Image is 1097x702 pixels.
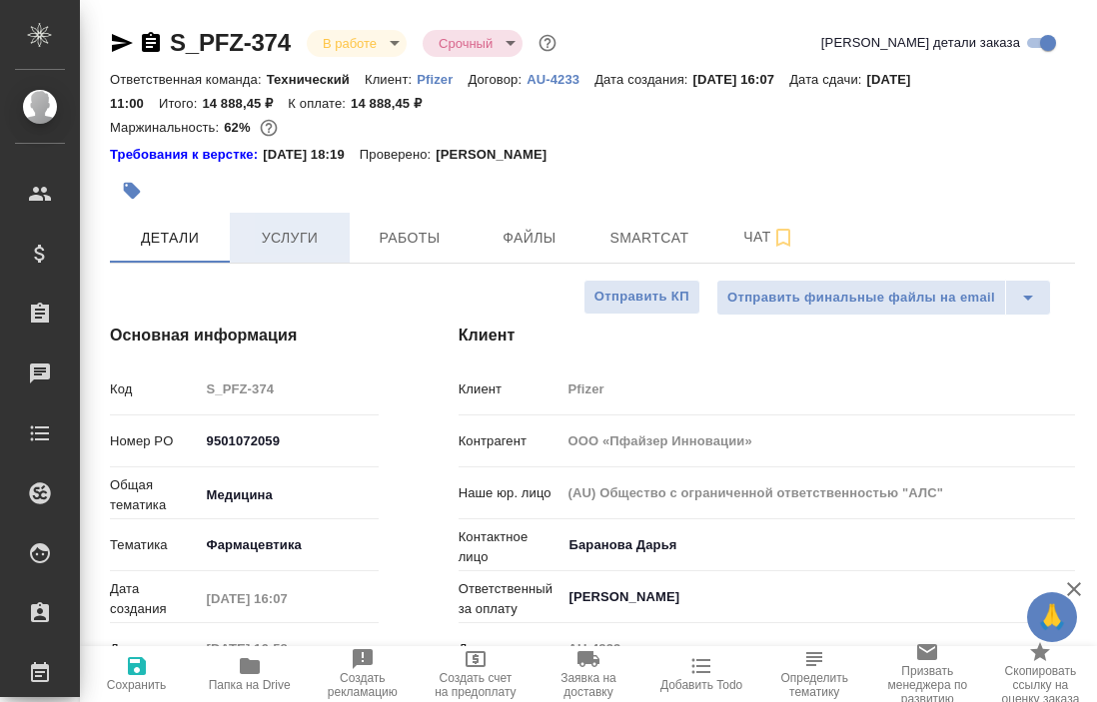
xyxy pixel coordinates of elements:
[417,70,468,87] a: Pfizer
[721,225,817,250] span: Чат
[535,30,560,56] button: Доп статусы указывают на важность/срочность заказа
[242,226,338,251] span: Услуги
[527,72,594,87] p: AU-4233
[601,226,697,251] span: Smartcat
[821,33,1020,53] span: [PERSON_NAME] детали заказа
[417,72,468,87] p: Pfizer
[1064,543,1068,547] button: Open
[482,226,577,251] span: Файлы
[306,646,419,702] button: Создать рекламацию
[459,431,561,451] p: Контрагент
[122,226,218,251] span: Детали
[594,72,692,87] p: Дата создания:
[159,96,202,111] p: Итого:
[209,678,291,692] span: Папка на Drive
[202,96,288,111] p: 14 888,45 ₽
[263,145,360,165] p: [DATE] 18:19
[716,280,1051,316] div: split button
[561,426,1075,455] input: Пустое поле
[770,671,859,699] span: Определить тематику
[693,72,790,87] p: [DATE] 16:07
[110,145,263,165] div: Нажми, чтобы открыть папку с инструкцией
[110,145,263,165] a: Требования к верстке:
[110,324,379,348] h4: Основная информация
[436,145,561,165] p: [PERSON_NAME]
[1035,596,1069,638] span: 🙏
[433,35,499,52] button: Срочный
[256,115,282,141] button: 4669.69 RUB;
[527,70,594,87] a: AU-4233
[459,324,1075,348] h4: Клиент
[80,646,193,702] button: Сохранить
[984,646,1097,702] button: Скопировать ссылку на оценку заказа
[110,169,154,213] button: Добавить тэг
[561,374,1075,403] input: Пустое поле
[224,120,255,135] p: 62%
[107,678,167,692] span: Сохранить
[318,671,407,699] span: Создать рекламацию
[200,478,381,512] div: Медицина
[110,120,224,135] p: Маржинальность:
[594,286,689,309] span: Отправить КП
[459,379,561,399] p: Клиент
[645,646,758,702] button: Добавить Todo
[110,72,267,87] p: Ответственная команда:
[1027,592,1077,642] button: 🙏
[110,31,134,55] button: Скопировать ссылку для ЯМессенджера
[459,483,561,503] p: Наше юр. лицо
[200,528,381,562] div: Фармацевтика
[362,226,458,251] span: Работы
[544,671,632,699] span: Заявка на доставку
[423,30,523,57] div: В работе
[110,431,200,451] p: Номер PO
[468,72,527,87] p: Договор:
[771,226,795,250] svg: Подписаться
[727,287,995,310] span: Отправить финальные файлы на email
[789,72,866,87] p: Дата сдачи:
[200,634,375,663] input: Пустое поле
[110,475,200,515] p: Общая тематика
[200,426,379,455] input: ✎ Введи что-нибудь
[110,639,200,659] p: Дата продажи
[431,671,520,699] span: Создать счет на предоплату
[110,535,200,555] p: Тематика
[317,35,383,52] button: В работе
[459,579,561,619] p: Ответственный за оплату
[758,646,871,702] button: Определить тематику
[351,96,437,111] p: 14 888,45 ₽
[267,72,365,87] p: Технический
[365,72,417,87] p: Клиент:
[660,678,742,692] span: Добавить Todo
[110,379,200,399] p: Код
[532,646,644,702] button: Заявка на доставку
[459,639,561,659] p: Договор
[871,646,984,702] button: Призвать менеджера по развитию
[583,280,700,315] button: Отправить КП
[170,29,291,56] a: S_PFZ-374
[307,30,407,57] div: В работе
[419,646,532,702] button: Создать счет на предоплату
[193,646,306,702] button: Папка на Drive
[561,634,1075,663] input: Пустое поле
[716,280,1006,316] button: Отправить финальные файлы на email
[200,374,379,403] input: Пустое поле
[459,527,561,567] p: Контактное лицо
[561,478,1075,507] input: Пустое поле
[360,145,437,165] p: Проверено:
[288,96,351,111] p: К оплате:
[139,31,163,55] button: Скопировать ссылку
[200,584,375,613] input: Пустое поле
[110,579,200,619] p: Дата создания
